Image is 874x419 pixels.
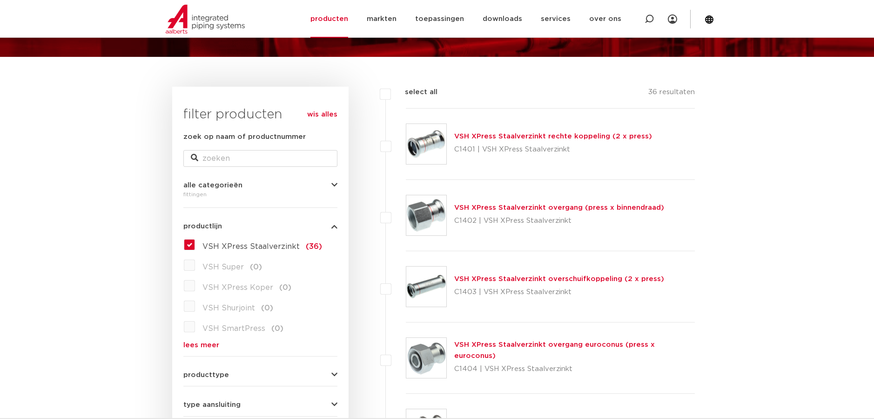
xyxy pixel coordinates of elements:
[648,87,695,101] p: 36 resultaten
[306,243,322,250] span: (36)
[183,371,229,378] span: producttype
[202,304,255,312] span: VSH Shurjoint
[406,267,446,307] img: Thumbnail for VSH XPress Staalverzinkt overschuifkoppeling (2 x press)
[261,304,273,312] span: (0)
[406,124,446,164] img: Thumbnail for VSH XPress Staalverzinkt rechte koppeling (2 x press)
[202,243,300,250] span: VSH XPress Staalverzinkt
[454,133,652,140] a: VSH XPress Staalverzinkt rechte koppeling (2 x press)
[454,142,652,157] p: C1401 | VSH XPress Staalverzinkt
[202,284,273,291] span: VSH XPress Koper
[183,401,241,408] span: type aansluiting
[183,189,337,200] div: fittingen
[183,182,242,189] span: alle categorieën
[183,223,222,230] span: productlijn
[454,275,664,282] a: VSH XPress Staalverzinkt overschuifkoppeling (2 x press)
[454,204,664,211] a: VSH XPress Staalverzinkt overgang (press x binnendraad)
[202,263,244,271] span: VSH Super
[183,401,337,408] button: type aansluiting
[391,87,437,98] label: select all
[183,371,337,378] button: producttype
[279,284,291,291] span: (0)
[307,109,337,120] a: wis alles
[183,131,306,143] label: zoek op naam of productnummer
[250,263,262,271] span: (0)
[454,285,664,300] p: C1403 | VSH XPress Staalverzinkt
[454,362,695,377] p: C1404 | VSH XPress Staalverzinkt
[183,342,337,349] a: lees meer
[406,338,446,378] img: Thumbnail for VSH XPress Staalverzinkt overgang euroconus (press x euroconus)
[406,195,446,235] img: Thumbnail for VSH XPress Staalverzinkt overgang (press x binnendraad)
[183,150,337,167] input: zoeken
[454,213,664,228] p: C1402 | VSH XPress Staalverzinkt
[202,325,265,332] span: VSH SmartPress
[454,341,655,359] a: VSH XPress Staalverzinkt overgang euroconus (press x euroconus)
[271,325,283,332] span: (0)
[183,105,337,124] h3: filter producten
[183,182,337,189] button: alle categorieën
[183,223,337,230] button: productlijn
